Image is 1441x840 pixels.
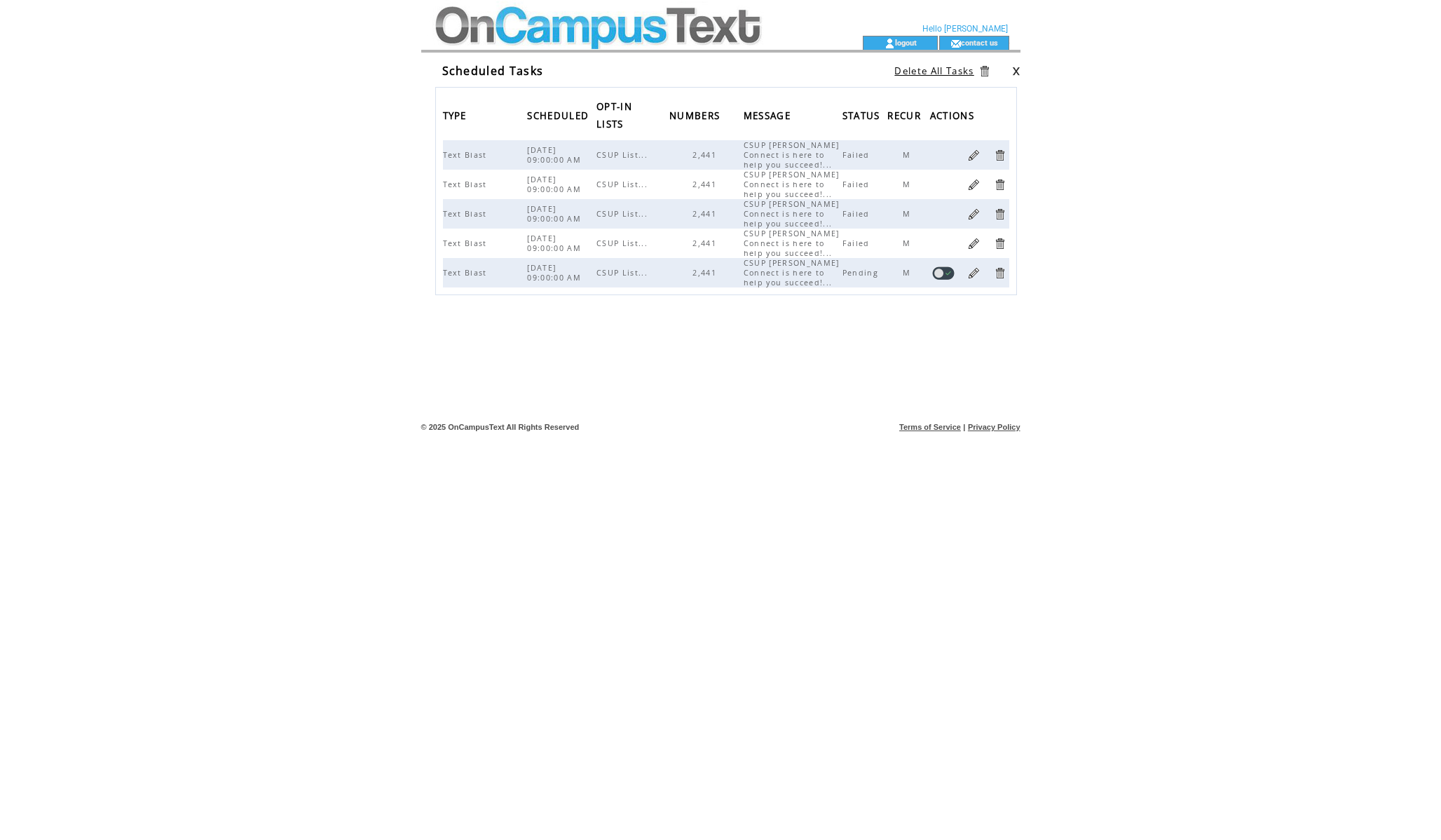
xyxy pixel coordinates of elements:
span: SCHEDULED [527,106,592,129]
span: [DATE] 09:00:00 AM [527,204,585,224]
a: Delete Task [993,178,1006,191]
span: 2,441 [692,238,720,248]
img: contact_us_icon.gif [950,38,961,49]
span: [DATE] 09:00:00 AM [527,145,585,165]
a: Edit Task [967,208,981,221]
span: M [903,238,914,248]
a: Delete Task [993,149,1006,162]
span: 2,441 [692,268,720,278]
a: Edit Task [967,178,981,191]
span: MESSAGE [744,106,794,129]
span: Text Blast [443,179,491,189]
span: Text Blast [443,268,491,278]
span: CSUP List... [596,209,651,219]
span: CSUP [PERSON_NAME] Connect is here to help you succeed!... [744,170,840,199]
span: M [903,268,914,278]
span: Text Blast [443,238,491,248]
span: CSUP List... [596,268,651,278]
a: logout [895,38,917,47]
span: 2,441 [692,150,720,160]
a: TYPE [443,111,470,119]
span: 2,441 [692,209,720,219]
span: OPT-IN LISTS [596,97,632,137]
span: | [963,423,965,431]
span: M [903,179,914,189]
a: Delete All Tasks [894,65,974,77]
span: TYPE [443,106,470,129]
span: Failed [842,209,873,219]
a: Edit Task [967,237,981,250]
span: Failed [842,238,873,248]
a: Edit Task [967,266,981,280]
span: NUMBERS [669,106,723,129]
a: RECUR [887,111,924,119]
span: CSUP List... [596,179,651,189]
a: Disable task [932,266,955,280]
a: MESSAGE [744,111,794,119]
span: Scheduled Tasks [442,63,544,79]
span: RECUR [887,106,924,129]
span: Failed [842,150,873,160]
img: account_icon.gif [885,38,895,49]
a: Privacy Policy [968,423,1020,431]
a: STATUS [842,111,884,119]
a: Delete Task [993,208,1006,221]
span: M [903,150,914,160]
a: Delete Task [993,237,1006,250]
span: Pending [842,268,882,278]
a: OPT-IN LISTS [596,102,632,128]
span: ACTIONS [930,106,978,129]
span: CSUP [PERSON_NAME] Connect is here to help you succeed!... [744,258,840,287]
a: contact us [961,38,998,47]
span: 2,441 [692,179,720,189]
span: CSUP List... [596,238,651,248]
span: CSUP [PERSON_NAME] Connect is here to help you succeed!... [744,140,840,170]
span: Text Blast [443,150,491,160]
a: SCHEDULED [527,111,592,119]
span: CSUP [PERSON_NAME] Connect is here to help you succeed!... [744,199,840,229]
span: CSUP List... [596,150,651,160]
a: Delete Task [993,266,1006,280]
span: © 2025 OnCampusText All Rights Reserved [421,423,580,431]
a: Edit Task [967,149,981,162]
span: Failed [842,179,873,189]
span: [DATE] 09:00:00 AM [527,263,585,283]
span: STATUS [842,106,884,129]
span: [DATE] 09:00:00 AM [527,233,585,253]
span: CSUP [PERSON_NAME] Connect is here to help you succeed!... [744,229,840,258]
span: Text Blast [443,209,491,219]
span: Hello [PERSON_NAME] [922,24,1008,34]
span: M [903,209,914,219]
a: NUMBERS [669,111,723,119]
span: [DATE] 09:00:00 AM [527,175,585,194]
a: Terms of Service [899,423,961,431]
